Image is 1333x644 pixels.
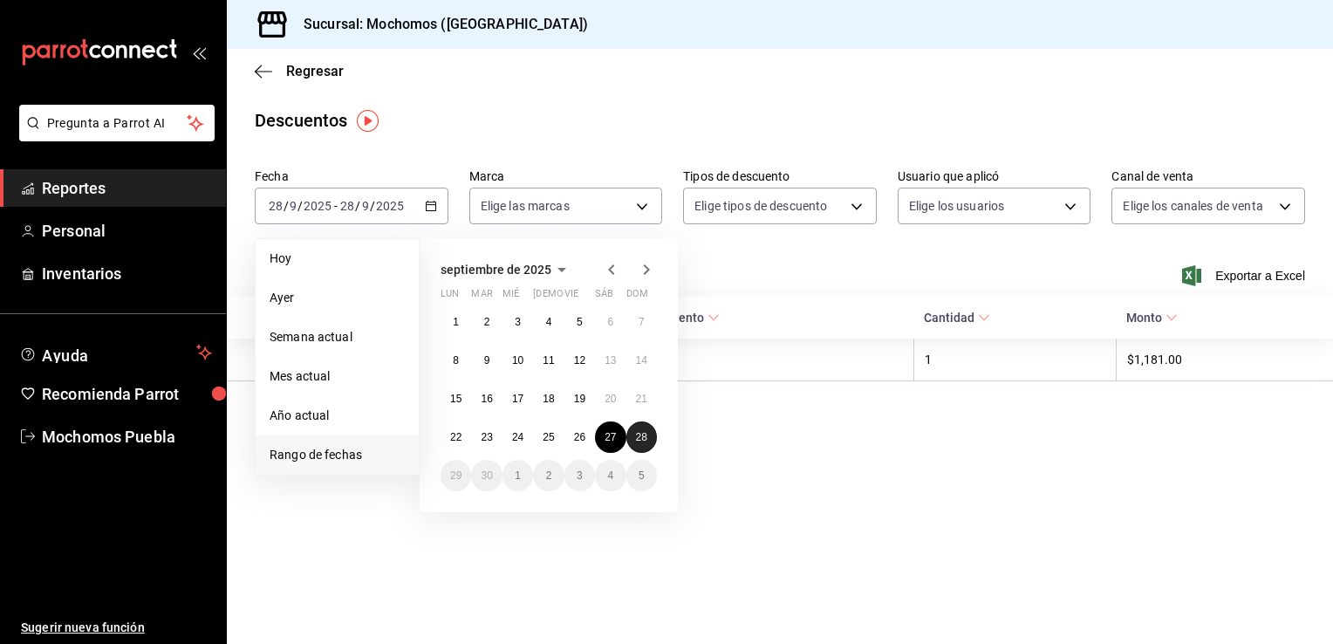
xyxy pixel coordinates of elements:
abbr: lunes [441,288,459,306]
input: -- [361,199,370,213]
abbr: 19 de septiembre de 2025 [574,393,585,405]
button: 30 de septiembre de 2025 [471,460,502,491]
span: Personal [42,219,212,243]
abbr: 6 de septiembre de 2025 [607,316,613,328]
span: Regresar [286,63,344,79]
abbr: 23 de septiembre de 2025 [481,431,492,443]
button: 27 de septiembre de 2025 [595,421,625,453]
abbr: 30 de septiembre de 2025 [481,469,492,482]
span: Rango de fechas [270,446,405,464]
div: Descuentos [255,107,347,134]
abbr: 29 de septiembre de 2025 [450,469,461,482]
button: 20 de septiembre de 2025 [595,383,625,414]
th: Orden [591,339,914,381]
abbr: 1 de septiembre de 2025 [453,316,459,328]
label: Fecha [255,170,448,182]
button: 15 de septiembre de 2025 [441,383,471,414]
abbr: 9 de septiembre de 2025 [484,354,490,367]
button: 1 de octubre de 2025 [502,460,533,491]
button: 18 de septiembre de 2025 [533,383,564,414]
button: 26 de septiembre de 2025 [564,421,595,453]
span: Ayuda [42,342,189,363]
button: 28 de septiembre de 2025 [626,421,657,453]
img: Tooltip marker [357,110,379,132]
span: Semana actual [270,328,405,346]
input: ---- [303,199,332,213]
span: Monto [1126,311,1178,325]
abbr: 11 de septiembre de 2025 [543,354,554,367]
button: Regresar [255,63,344,79]
button: 24 de septiembre de 2025 [502,421,533,453]
span: Elige tipos de descuento [694,197,827,215]
abbr: 4 de septiembre de 2025 [546,316,552,328]
th: [PERSON_NAME] [227,339,591,381]
abbr: 14 de septiembre de 2025 [636,354,647,367]
span: Recomienda Parrot [42,382,212,406]
span: / [370,199,375,213]
span: Mes actual [270,367,405,386]
span: Sugerir nueva función [21,619,212,637]
span: Pregunta a Parrot AI [47,114,188,133]
abbr: 5 de septiembre de 2025 [577,316,583,328]
th: 1 [913,339,1116,381]
button: 29 de septiembre de 2025 [441,460,471,491]
span: Ayer [270,289,405,307]
button: 10 de septiembre de 2025 [502,345,533,376]
abbr: 17 de septiembre de 2025 [512,393,523,405]
abbr: viernes [564,288,578,306]
input: -- [339,199,355,213]
abbr: jueves [533,288,636,306]
abbr: 8 de septiembre de 2025 [453,354,459,367]
abbr: 1 de octubre de 2025 [515,469,521,482]
button: 19 de septiembre de 2025 [564,383,595,414]
span: Inventarios [42,262,212,285]
abbr: 28 de septiembre de 2025 [636,431,647,443]
abbr: 15 de septiembre de 2025 [450,393,461,405]
label: Canal de venta [1111,170,1305,182]
label: Tipos de descuento [683,170,877,182]
button: 25 de septiembre de 2025 [533,421,564,453]
span: / [355,199,360,213]
abbr: 27 de septiembre de 2025 [605,431,616,443]
abbr: 22 de septiembre de 2025 [450,431,461,443]
abbr: 26 de septiembre de 2025 [574,431,585,443]
button: 11 de septiembre de 2025 [533,345,564,376]
button: 7 de septiembre de 2025 [626,306,657,338]
abbr: 3 de septiembre de 2025 [515,316,521,328]
span: Cantidad [924,311,990,325]
abbr: 13 de septiembre de 2025 [605,354,616,367]
button: 4 de octubre de 2025 [595,460,625,491]
span: Elige los usuarios [909,197,1004,215]
button: 6 de septiembre de 2025 [595,306,625,338]
button: 12 de septiembre de 2025 [564,345,595,376]
span: Mochomos Puebla [42,425,212,449]
button: 5 de septiembre de 2025 [564,306,595,338]
span: Elige las marcas [481,197,570,215]
input: -- [289,199,297,213]
abbr: 7 de septiembre de 2025 [639,316,645,328]
abbr: 3 de octubre de 2025 [577,469,583,482]
abbr: martes [471,288,492,306]
button: 2 de septiembre de 2025 [471,306,502,338]
th: $1,181.00 [1116,339,1333,381]
button: 13 de septiembre de 2025 [595,345,625,376]
a: Pregunta a Parrot AI [12,127,215,145]
abbr: 10 de septiembre de 2025 [512,354,523,367]
span: / [284,199,289,213]
span: Hoy [270,250,405,268]
span: septiembre de 2025 [441,263,551,277]
abbr: sábado [595,288,613,306]
span: Elige los canales de venta [1123,197,1262,215]
abbr: 4 de octubre de 2025 [607,469,613,482]
abbr: 21 de septiembre de 2025 [636,393,647,405]
button: 5 de octubre de 2025 [626,460,657,491]
button: 1 de septiembre de 2025 [441,306,471,338]
button: Exportar a Excel [1186,265,1305,286]
button: 3 de octubre de 2025 [564,460,595,491]
input: -- [268,199,284,213]
button: 16 de septiembre de 2025 [471,383,502,414]
abbr: 16 de septiembre de 2025 [481,393,492,405]
button: 22 de septiembre de 2025 [441,421,471,453]
abbr: 5 de octubre de 2025 [639,469,645,482]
